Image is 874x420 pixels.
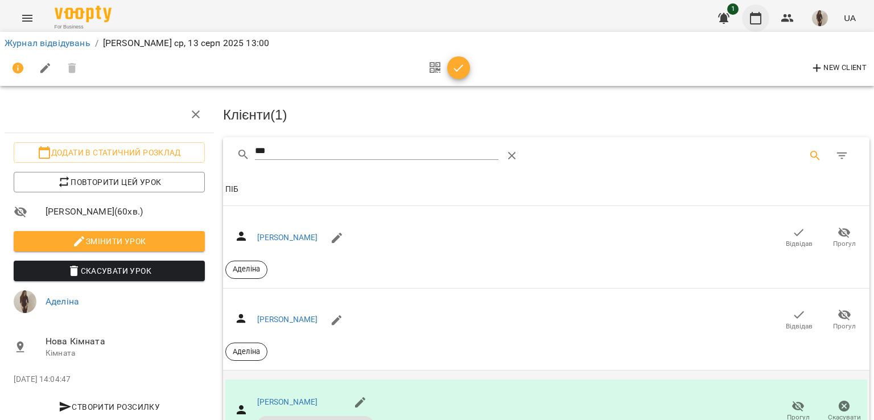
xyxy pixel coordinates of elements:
span: Скасувати Урок [23,264,196,278]
span: Аделіна [226,347,267,357]
img: 9fb73f4f1665c455a0626d21641f5694.jpg [14,290,36,313]
span: Повторити цей урок [23,175,196,189]
span: For Business [55,23,112,31]
span: Створити розсилку [18,400,200,414]
input: Search [255,142,499,160]
span: ПІБ [225,183,867,196]
p: [DATE] 14:04:47 [14,374,205,385]
a: Аделіна [46,296,79,307]
span: Нова Кімната [46,335,205,348]
span: New Client [810,61,867,75]
a: [PERSON_NAME] [257,315,318,324]
span: UA [844,12,856,24]
a: [PERSON_NAME] [257,233,318,242]
div: ПІБ [225,183,238,196]
button: Відвідав [776,304,822,336]
div: Table Toolbar [223,137,869,174]
button: Відвідав [776,222,822,254]
span: Змінити урок [23,234,196,248]
button: Прогул [822,304,867,336]
img: Voopty Logo [55,6,112,22]
span: Аделіна [226,264,267,274]
span: [PERSON_NAME] ( 60 хв. ) [46,205,205,219]
button: Повторити цей урок [14,172,205,192]
a: [PERSON_NAME] [257,397,318,406]
button: Додати в статичний розклад [14,142,205,163]
button: Змінити урок [14,231,205,252]
button: Search [802,142,829,170]
span: Додати в статичний розклад [23,146,196,159]
button: Прогул [822,222,867,254]
span: 1 [727,3,739,15]
button: Скасувати Урок [14,261,205,281]
p: Кімната [46,348,205,359]
nav: breadcrumb [5,36,869,50]
div: Sort [225,183,238,196]
span: Відвідав [786,322,813,331]
img: 9fb73f4f1665c455a0626d21641f5694.jpg [812,10,828,26]
span: Прогул [833,239,856,249]
li: / [95,36,98,50]
button: Фільтр [828,142,856,170]
span: Відвідав [786,239,813,249]
button: New Client [807,59,869,77]
h3: Клієнти ( 1 ) [223,108,869,122]
button: Menu [14,5,41,32]
p: [PERSON_NAME] ср, 13 серп 2025 13:00 [103,36,269,50]
span: Прогул [833,322,856,331]
a: Журнал відвідувань [5,38,90,48]
button: UA [839,7,860,28]
button: Створити розсилку [14,397,205,417]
